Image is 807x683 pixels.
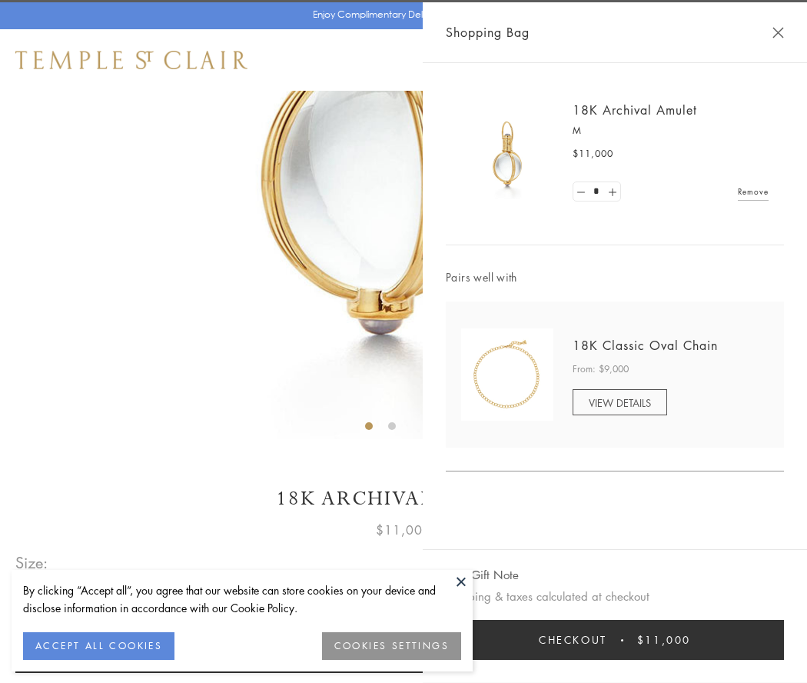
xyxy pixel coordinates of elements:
[15,550,49,575] span: Size:
[738,183,769,200] a: Remove
[15,485,792,512] h1: 18K Archival Amulet
[573,182,589,202] a: Set quantity to 0
[446,268,784,286] span: Pairs well with
[573,389,667,415] a: VIEW DETAILS
[446,587,784,606] p: Shipping & taxes calculated at checkout
[23,581,461,617] div: By clicking “Accept all”, you agree that our website can store cookies on your device and disclos...
[15,51,247,69] img: Temple St. Clair
[461,108,553,200] img: 18K Archival Amulet
[772,27,784,38] button: Close Shopping Bag
[589,395,651,410] span: VIEW DETAILS
[573,102,697,118] a: 18K Archival Amulet
[322,632,461,660] button: COOKIES SETTINGS
[446,620,784,660] button: Checkout $11,000
[539,631,607,648] span: Checkout
[446,565,519,585] button: Add Gift Note
[573,146,613,162] span: $11,000
[637,631,691,648] span: $11,000
[604,182,619,202] a: Set quantity to 2
[376,520,431,540] span: $11,000
[23,632,174,660] button: ACCEPT ALL COOKIES
[461,328,553,421] img: N88865-OV18
[313,7,487,22] p: Enjoy Complimentary Delivery & Returns
[573,361,629,377] span: From: $9,000
[446,22,530,42] span: Shopping Bag
[573,337,718,354] a: 18K Classic Oval Chain
[573,123,769,138] p: M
